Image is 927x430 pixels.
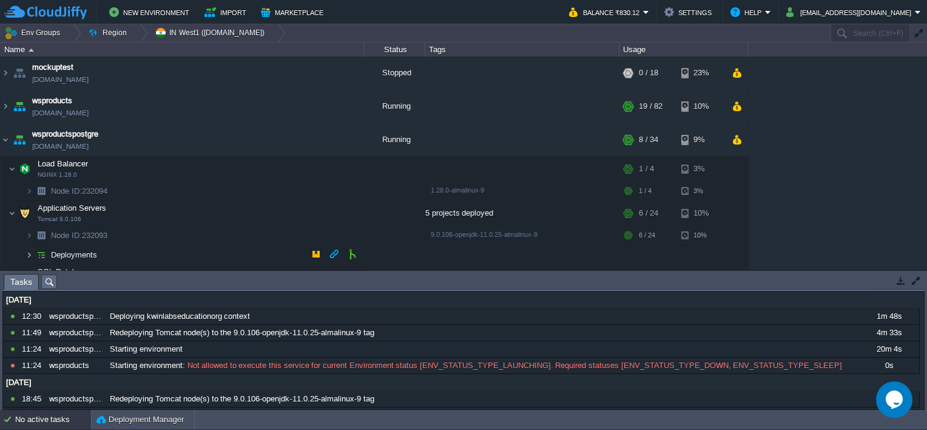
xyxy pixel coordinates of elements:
div: 1m 22s [859,408,919,423]
div: 10% [681,90,721,123]
span: 232094 [50,186,109,196]
div: 1 / 4 [639,182,652,200]
span: 232093 [50,230,109,241]
div: Stopped [365,56,425,89]
span: Node ID: [51,186,82,196]
span: NGINX 1.28.0 [38,171,77,179]
div: 12:30 [22,309,45,324]
img: CloudJiffy [4,5,87,20]
div: wsproducts [46,358,106,374]
button: Marketplace [261,5,327,19]
img: AMDAwAAAACH5BAEAAAAALAAAAAABAAEAAAICRAEAOw== [25,226,33,245]
img: AMDAwAAAACH5BAEAAAAALAAAAAABAAEAAAICRAEAOw== [16,265,33,289]
div: Tags [426,43,619,56]
div: No active tasks [15,410,91,429]
div: 1 / 6 [639,265,654,289]
div: [DATE] [3,375,919,391]
img: AMDAwAAAACH5BAEAAAAALAAAAAABAAEAAAICRAEAOw== [8,157,16,181]
div: 18:42 [22,408,45,423]
div: wsproductspostgre [46,325,106,341]
div: 0s [859,358,919,374]
div: Usage [620,43,748,56]
div: 8 / 34 [639,123,658,156]
div: 1m 48s [859,309,919,324]
div: 1 / 4 [639,157,654,181]
img: AMDAwAAAACH5BAEAAAAALAAAAAABAAEAAAICRAEAOw== [33,245,50,264]
img: AMDAwAAAACH5BAEAAAAALAAAAAABAAEAAAICRAEAOw== [1,56,10,89]
div: [DATE] [3,292,919,308]
div: 3m 30s [859,391,919,407]
span: SQL Databases [36,267,95,277]
img: AMDAwAAAACH5BAEAAAAALAAAAAABAAEAAAICRAEAOw== [16,201,33,225]
div: 10% [681,226,721,245]
div: wsproductspostgre [46,309,106,324]
div: wsproductspostgre [46,341,106,357]
div: 9% [681,123,721,156]
span: Redeploying Tomcat node(s) to the 9.0.106-openjdk-11.0.25-almalinux-9 tag [110,394,374,404]
img: AMDAwAAAACH5BAEAAAAALAAAAAABAAEAAAICRAEAOw== [11,56,28,89]
img: AMDAwAAAACH5BAEAAAAALAAAAAABAAEAAAICRAEAOw== [8,201,16,225]
img: AMDAwAAAACH5BAEAAAAALAAAAAABAAEAAAICRAEAOw== [33,226,50,245]
button: Help [730,5,765,19]
a: [DOMAIN_NAME] [32,140,89,152]
button: Deployment Manager [96,414,184,426]
img: AMDAwAAAACH5BAEAAAAALAAAAAABAAEAAAICRAEAOw== [25,245,33,264]
div: 10% [681,201,721,225]
div: 0 / 18 [639,56,658,89]
a: Node ID:232094 [50,186,109,196]
img: AMDAwAAAACH5BAEAAAAALAAAAAABAAEAAAICRAEAOw== [1,123,10,156]
div: 6 / 24 [639,226,655,245]
span: Tasks [10,275,32,290]
span: Starting environment [110,360,183,371]
a: Load BalancerNGINX 1.28.0 [36,159,90,168]
span: 1.28.0-almalinux-9 [431,186,484,194]
div: : [107,358,858,374]
button: Import [204,5,250,19]
a: mockuptest [32,61,73,73]
a: wsproducts [32,95,72,107]
div: 4m 33s [859,325,919,341]
span: Application Servers [36,203,108,213]
button: Settings [664,5,715,19]
div: 11:49 [22,325,45,341]
div: Status [365,43,425,56]
img: AMDAwAAAACH5BAEAAAAALAAAAAABAAEAAAICRAEAOw== [1,90,10,123]
span: Not allowed to execute this service for current Environment status [ENV_STATUS_TYPE_LAUNCHING]. R... [185,360,843,371]
a: SQL Databases [36,267,95,276]
div: 3% [681,157,721,181]
div: wsproductspostgre [46,408,106,423]
span: Load Balancer [36,159,90,169]
button: IN West1 ([DOMAIN_NAME]) [155,24,269,41]
div: 23% [681,56,721,89]
div: 11:24 [22,358,45,374]
span: Deploying kwinlabseducationorg context [110,311,250,322]
img: AMDAwAAAACH5BAEAAAAALAAAAAABAAEAAAICRAEAOw== [33,182,50,200]
a: [DOMAIN_NAME] [32,73,89,86]
div: 6 / 24 [639,201,658,225]
button: Env Groups [4,24,64,41]
span: Redeploying Tomcat node(s) to the 9.0.106-openjdk-11.0.25-almalinux-9 tag [110,327,374,338]
div: 3% [681,182,721,200]
a: Deployments [50,250,99,260]
a: [DOMAIN_NAME] [32,107,89,119]
div: 13% [681,265,721,289]
span: Tomcat 9.0.106 [38,216,81,223]
a: Application ServersTomcat 9.0.106 [36,203,108,213]
img: AMDAwAAAACH5BAEAAAAALAAAAAABAAEAAAICRAEAOw== [8,265,16,289]
span: Node ID: [51,231,82,240]
button: New Environment [109,5,193,19]
div: 11:24 [22,341,45,357]
button: Balance ₹830.12 [569,5,643,19]
div: 18:45 [22,391,45,407]
div: 19 / 82 [639,90,662,123]
img: AMDAwAAAACH5BAEAAAAALAAAAAABAAEAAAICRAEAOw== [11,90,28,123]
div: Running [365,123,425,156]
div: Running [365,90,425,123]
button: [EMAIL_ADDRESS][DOMAIN_NAME] [786,5,915,19]
img: AMDAwAAAACH5BAEAAAAALAAAAAABAAEAAAICRAEAOw== [29,49,34,52]
img: AMDAwAAAACH5BAEAAAAALAAAAAABAAEAAAICRAEAOw== [25,182,33,200]
a: wsproductspostgre [32,128,98,140]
